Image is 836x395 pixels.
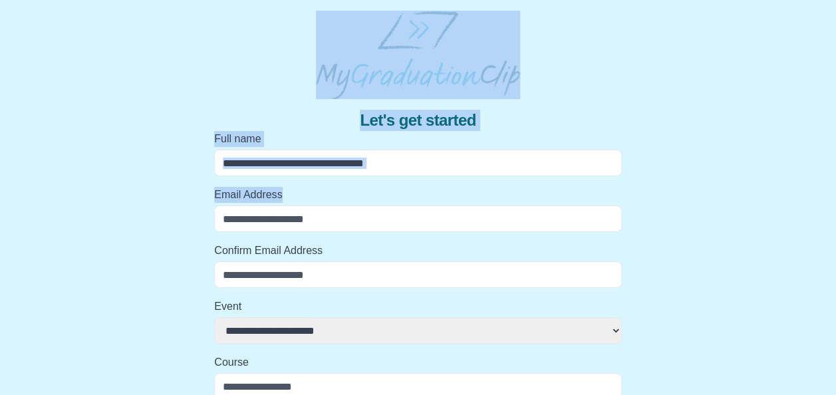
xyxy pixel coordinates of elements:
[214,243,622,259] label: Confirm Email Address
[214,131,622,147] label: Full name
[316,11,519,99] img: MyGraduationClip
[214,299,622,315] label: Event
[214,354,622,370] label: Course
[214,187,622,203] label: Email Address
[360,110,476,131] span: Let's get started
